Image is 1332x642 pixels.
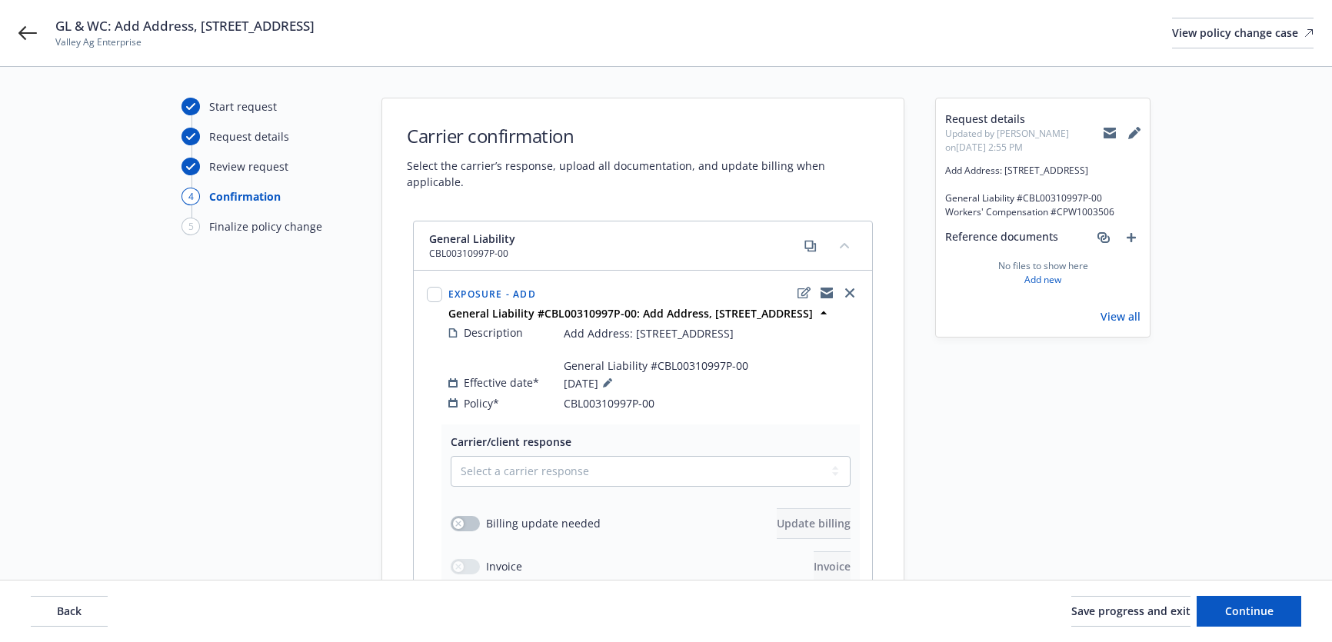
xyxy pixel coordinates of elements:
[814,559,851,574] span: Invoice
[486,515,601,531] span: Billing update needed
[832,233,857,258] button: collapse content
[564,325,748,374] span: Add Address: [STREET_ADDRESS] General Liability #CBL00310997P-00
[209,158,288,175] div: Review request
[407,123,879,148] h1: Carrier confirmation
[945,127,1104,155] span: Updated by [PERSON_NAME] on [DATE] 2:55 PM
[486,558,522,574] span: Invoice
[429,231,515,247] span: General Liability
[1101,308,1141,324] a: View all
[564,374,617,392] span: [DATE]
[777,508,851,539] button: Update billing
[564,395,654,411] span: CBL00310997P-00
[414,221,872,271] div: General LiabilityCBL00310997P-00copycollapse content
[998,259,1088,273] span: No files to show here
[57,604,82,618] span: Back
[451,434,571,449] span: Carrier/client response
[1094,228,1113,247] a: associate
[945,228,1058,247] span: Reference documents
[407,158,879,190] span: Select the carrier’s response, upload all documentation, and update billing when applicable.
[777,516,851,531] span: Update billing
[818,284,836,302] a: copyLogging
[209,98,277,115] div: Start request
[209,188,281,205] div: Confirmation
[464,395,499,411] span: Policy*
[429,247,515,261] span: CBL00310997P-00
[181,188,200,205] div: 4
[1071,596,1190,627] button: Save progress and exit
[1197,596,1301,627] button: Continue
[448,288,536,301] span: Exposure - Add
[448,306,813,321] strong: General Liability #CBL00310997P-00: Add Address, [STREET_ADDRESS]
[55,17,315,35] span: GL & WC: Add Address, [STREET_ADDRESS]
[945,164,1141,219] span: Add Address: [STREET_ADDRESS] General Liability #CBL00310997P-00 Workers' Compensation #CPW1003506
[1024,273,1061,287] a: Add new
[814,551,851,582] button: Invoice
[181,218,200,235] div: 5
[209,128,289,145] div: Request details
[1071,604,1190,618] span: Save progress and exit
[841,284,859,302] a: close
[1172,18,1314,48] a: View policy change case
[1122,228,1141,247] a: add
[1225,604,1274,618] span: Continue
[31,596,108,627] button: Back
[209,218,322,235] div: Finalize policy change
[794,284,813,302] a: edit
[55,35,315,49] span: Valley Ag Enterprise
[801,237,820,255] a: copy
[945,111,1104,127] span: Request details
[464,374,539,391] span: Effective date*
[464,324,523,341] span: Description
